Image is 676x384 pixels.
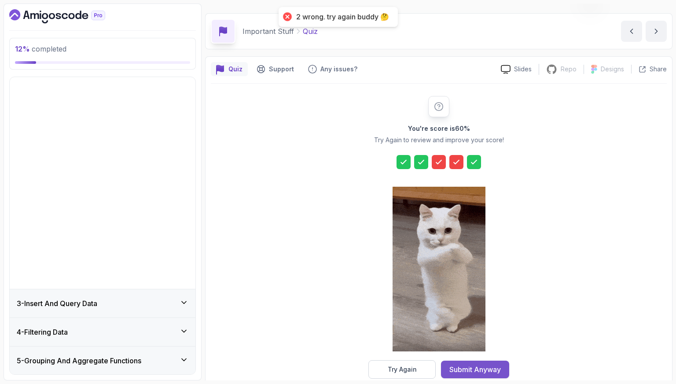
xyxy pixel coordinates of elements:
p: Important Stuff [242,26,294,37]
button: Feedback button [303,62,363,76]
a: Slides [494,65,539,74]
p: Designs [601,65,624,74]
span: completed [15,44,66,53]
h3: 5 - Grouping And Aggregate Functions [17,355,141,366]
button: Support button [251,62,299,76]
button: 4-Filtering Data [10,318,195,346]
button: Submit Anyway [441,361,509,378]
h3: 4 - Filtering Data [17,327,68,337]
p: Repo [561,65,577,74]
div: Try Again [388,365,417,374]
p: Share [650,65,667,74]
span: 12 % [15,44,30,53]
a: Dashboard [9,9,125,23]
button: previous content [621,21,642,42]
button: 3-Insert And Query Data [10,289,195,318]
p: Slides [514,65,532,74]
h3: 3 - Insert And Query Data [17,298,97,309]
img: cool-cat [393,187,485,351]
p: Any issues? [320,65,357,74]
p: Quiz [303,26,318,37]
button: 5-Grouping And Aggregate Functions [10,347,195,375]
p: Try Again to review and improve your score! [374,136,504,144]
p: Quiz [228,65,242,74]
button: Share [631,65,667,74]
button: quiz button [211,62,248,76]
div: 2 wrong. try again buddy 🤔 [296,12,389,22]
p: Support [269,65,294,74]
button: next content [646,21,667,42]
h2: You're score is 60 % [408,124,470,133]
button: Try Again [368,360,436,379]
div: Submit Anyway [449,364,501,375]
